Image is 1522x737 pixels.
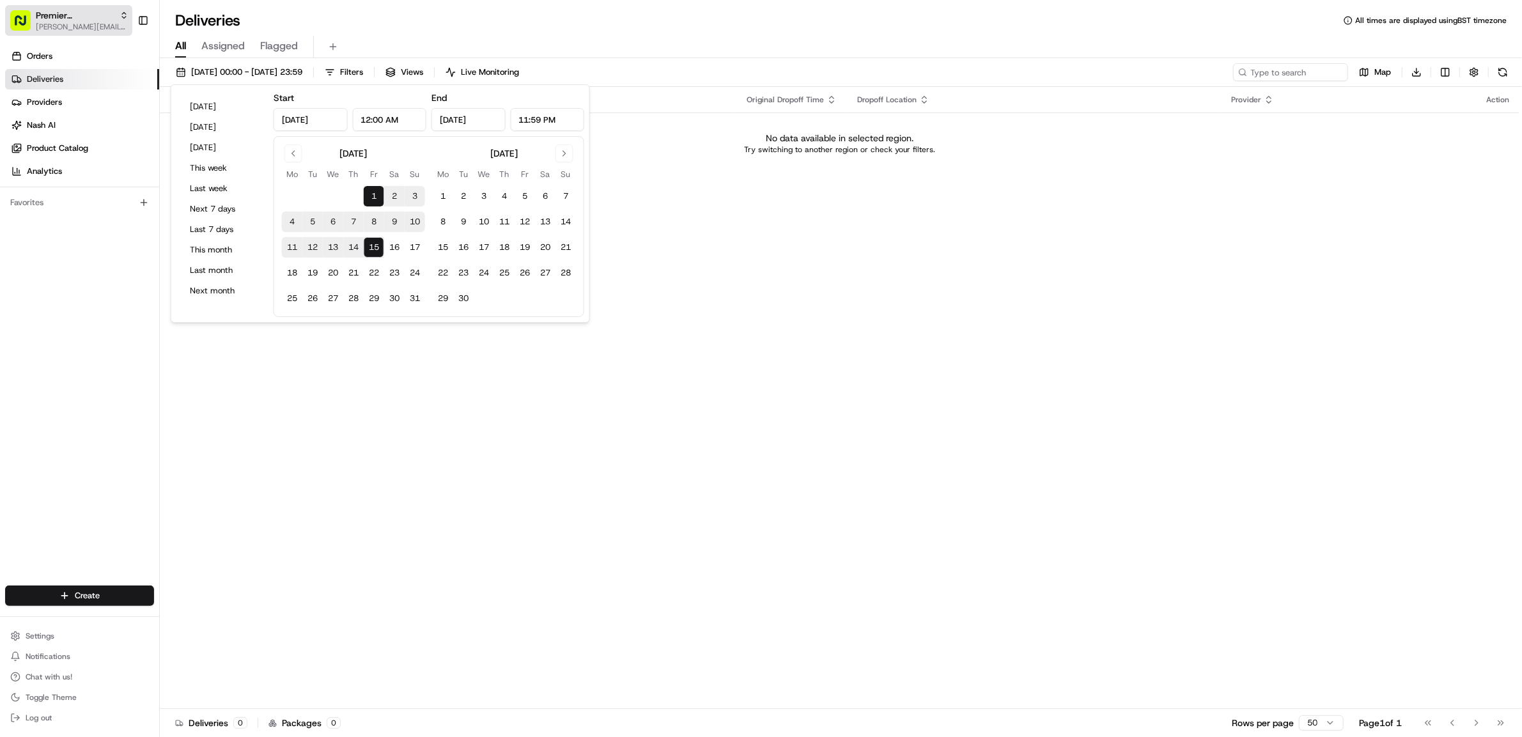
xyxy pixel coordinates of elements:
[1359,717,1402,729] div: Page 1 of 1
[26,692,77,702] span: Toggle Theme
[26,651,70,662] span: Notifications
[27,97,62,108] span: Providers
[405,237,425,258] button: 17
[535,212,555,232] button: 13
[268,717,341,729] div: Packages
[453,263,474,283] button: 23
[453,167,474,181] th: Tuesday
[282,237,302,258] button: 11
[384,167,405,181] th: Saturday
[1353,63,1397,81] button: Map
[555,263,576,283] button: 28
[1232,717,1294,729] p: Rows per page
[433,167,453,181] th: Monday
[5,161,159,182] a: Analytics
[27,74,63,85] span: Deliveries
[453,186,474,206] button: 2
[431,92,447,104] label: End
[364,186,384,206] button: 1
[217,127,233,142] button: Start new chat
[555,237,576,258] button: 21
[108,288,118,298] div: 💻
[201,38,245,54] span: Assigned
[340,66,363,78] span: Filters
[13,187,33,207] img: Frederick Szydlowski
[26,234,36,244] img: 1736555255976-a54dd68f-1ca7-489b-9aae-adbdc363a1c4
[352,108,426,131] input: Time
[440,63,525,81] button: Live Monitoring
[744,144,935,155] p: Try switching to another region or check your filters.
[27,50,52,62] span: Orders
[5,192,154,213] div: Favorites
[515,167,535,181] th: Friday
[75,590,100,601] span: Create
[36,22,128,32] span: [PERSON_NAME][EMAIL_ADDRESS][DOMAIN_NAME]
[5,688,154,706] button: Toggle Theme
[433,288,453,309] button: 29
[113,199,139,209] span: [DATE]
[282,263,302,283] button: 18
[766,132,913,144] p: No data available in selected region.
[1486,95,1509,105] div: Action
[5,46,159,66] a: Orders
[747,95,824,105] span: Original Dropoff Time
[433,263,453,283] button: 22
[302,288,323,309] button: 26
[5,709,154,727] button: Log out
[13,52,233,72] p: Welcome 👋
[323,237,343,258] button: 13
[27,166,62,177] span: Analytics
[494,186,515,206] button: 4
[431,108,506,131] input: Date
[184,98,261,116] button: [DATE]
[175,38,186,54] span: All
[323,263,343,283] button: 20
[5,668,154,686] button: Chat with us!
[103,281,210,304] a: 💻API Documentation
[274,108,348,131] input: Date
[857,95,917,105] span: Dropoff Location
[319,63,369,81] button: Filters
[555,144,573,162] button: Go to next month
[474,186,494,206] button: 3
[233,717,247,729] div: 0
[184,221,261,238] button: Last 7 days
[535,167,555,181] th: Saturday
[555,186,576,206] button: 7
[13,13,38,39] img: Nash
[461,66,519,78] span: Live Monitoring
[535,237,555,258] button: 20
[5,115,159,136] a: Nash AI
[490,147,518,160] div: [DATE]
[26,713,52,723] span: Log out
[13,288,23,298] div: 📗
[380,63,429,81] button: Views
[405,186,425,206] button: 3
[106,233,111,244] span: •
[323,212,343,232] button: 6
[302,167,323,181] th: Tuesday
[5,627,154,645] button: Settings
[184,180,261,198] button: Last week
[40,233,104,244] span: [PERSON_NAME]
[364,167,384,181] th: Friday
[274,92,294,104] label: Start
[433,186,453,206] button: 1
[282,288,302,309] button: 25
[191,66,302,78] span: [DATE] 00:00 - [DATE] 23:59
[515,237,535,258] button: 19
[474,263,494,283] button: 24
[405,288,425,309] button: 31
[5,5,132,36] button: Premier [PERSON_NAME]'s Convenience Store[PERSON_NAME][EMAIL_ADDRESS][DOMAIN_NAME]
[474,167,494,181] th: Wednesday
[1494,63,1512,81] button: Refresh
[453,288,474,309] button: 30
[13,167,82,177] div: Past conversations
[26,286,98,299] span: Knowledge Base
[339,147,367,160] div: [DATE]
[384,212,405,232] button: 9
[1355,15,1507,26] span: All times are displayed using BST timezone
[184,200,261,218] button: Next 7 days
[184,159,261,177] button: This week
[494,212,515,232] button: 11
